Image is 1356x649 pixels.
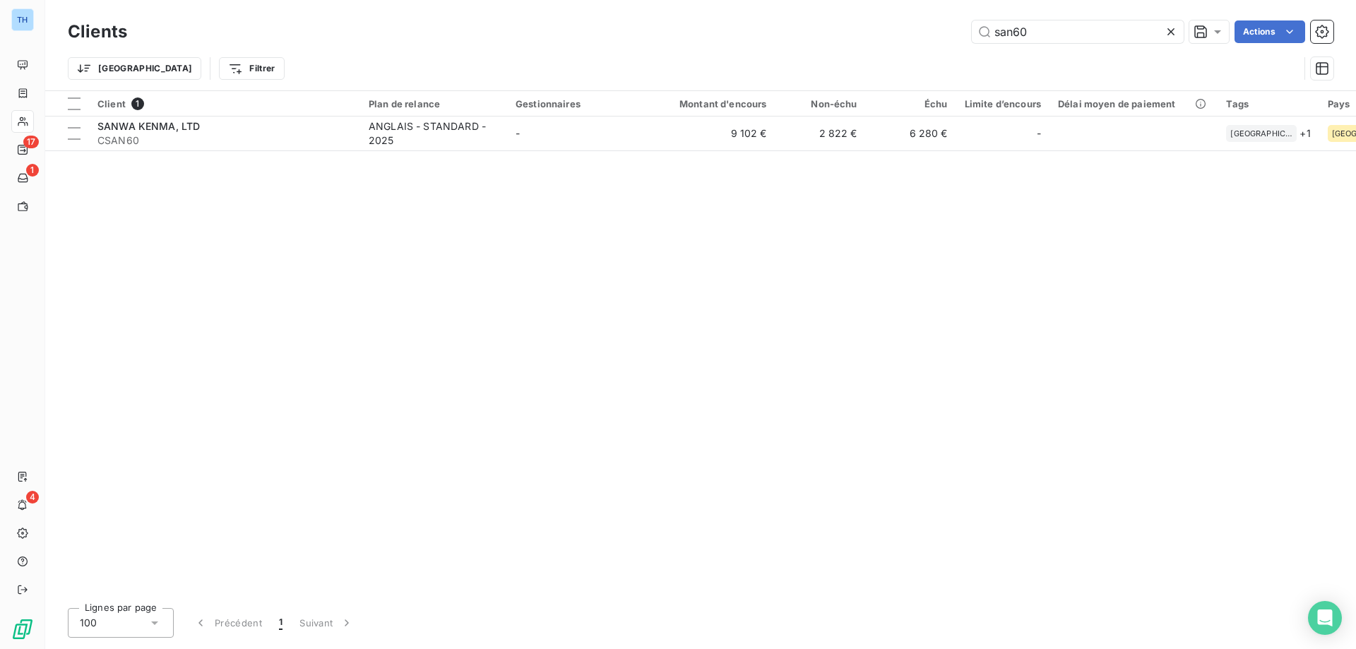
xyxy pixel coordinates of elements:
span: + 1 [1299,126,1310,141]
div: Tags [1226,98,1310,109]
span: 1 [131,97,144,110]
span: 4 [26,491,39,504]
button: Précédent [185,608,270,638]
span: Client [97,98,126,109]
div: TH [11,8,34,31]
span: 100 [80,616,97,630]
button: Suivant [291,608,362,638]
input: Rechercher [972,20,1184,43]
div: ANGLAIS - STANDARD - 2025 [369,119,499,148]
span: SANWA KENMA, LTD [97,120,200,132]
button: Actions [1235,20,1305,43]
span: CSAN60 [97,133,352,148]
img: Logo LeanPay [11,618,34,641]
td: 2 822 € [775,117,866,150]
td: 6 280 € [866,117,956,150]
h3: Clients [68,19,127,44]
div: Montant d'encours [662,98,767,109]
div: Échu [874,98,948,109]
span: 1 [279,616,282,630]
button: [GEOGRAPHIC_DATA] [68,57,201,80]
div: Gestionnaires [516,98,646,109]
button: Filtrer [219,57,284,80]
span: 1 [26,164,39,177]
td: 9 102 € [654,117,775,150]
button: 1 [270,608,291,638]
span: - [1037,126,1041,141]
div: Délai moyen de paiement [1058,98,1209,109]
span: 17 [23,136,39,148]
div: Open Intercom Messenger [1308,601,1342,635]
div: Limite d’encours [965,98,1041,109]
div: Plan de relance [369,98,499,109]
span: [GEOGRAPHIC_DATA] [1230,129,1292,138]
span: - [516,127,520,139]
div: Non-échu [784,98,857,109]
